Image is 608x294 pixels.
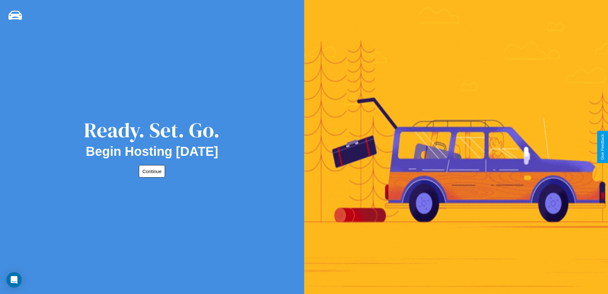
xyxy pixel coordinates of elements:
h2: Begin Hosting [DATE] [86,144,218,159]
div: Open Intercom Messenger [6,272,22,288]
div: Ready. Set. Go. [84,116,220,144]
button: Continue [139,165,165,178]
div: Give Feedback [600,134,605,160]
